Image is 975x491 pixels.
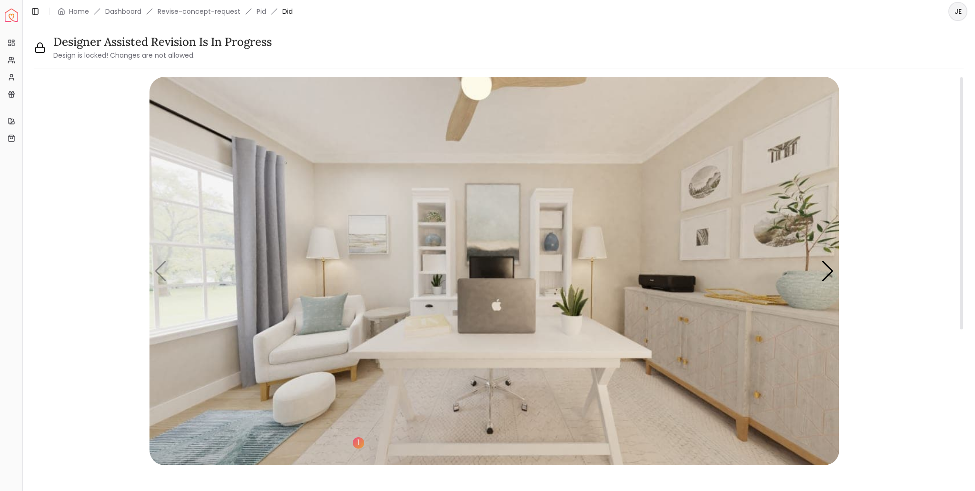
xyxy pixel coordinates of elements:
a: Dashboard [105,7,141,16]
a: Spacejoy [5,9,18,22]
span: JE [949,3,966,20]
div: 1 / 5 [149,77,839,465]
h3: Designer Assisted Revision is in Progress [53,34,272,50]
div: Next slide [821,261,834,282]
a: Revise-concept-request [158,7,240,16]
img: Spacejoy Logo [5,9,18,22]
span: Did [282,7,293,16]
div: 1 [353,437,364,449]
div: Carousel [149,77,839,465]
small: Design is locked! Changes are not allowed. [53,51,195,60]
button: JE [948,2,967,21]
a: Pid [257,7,266,16]
img: 68e30dcf64902c0012ca50ad [149,77,839,465]
nav: breadcrumb [58,7,293,16]
a: Home [69,7,89,16]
